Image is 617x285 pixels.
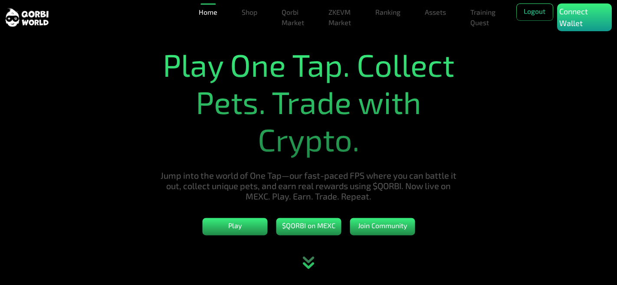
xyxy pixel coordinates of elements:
a: Qorbi Market [278,3,308,31]
button: Join Community [350,218,415,235]
div: animation [289,246,328,285]
a: Home [195,3,221,21]
h1: Play One Tap. Collect Pets. Trade with Crypto. [160,46,458,158]
button: Play [202,218,267,235]
h5: Jump into the world of One Tap—our fast-paced FPS where you can battle it out, collect unique pet... [160,170,458,201]
p: Connect Wallet [559,6,610,29]
a: ZKEVM Market [325,3,354,31]
a: Ranking [372,3,404,21]
a: Training Quest [467,3,499,31]
a: Shop [238,3,261,21]
button: Logout [516,3,553,21]
button: $QORBI on MEXC [276,218,341,235]
img: sticky brand-logo [5,7,49,28]
a: Assets [421,3,450,21]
